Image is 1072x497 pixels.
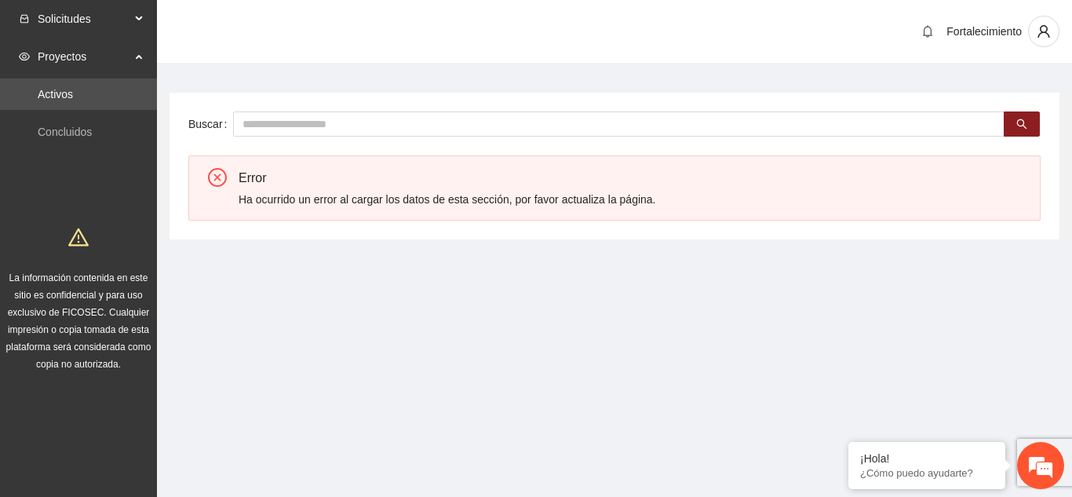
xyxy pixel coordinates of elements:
[1029,24,1059,38] span: user
[916,25,939,38] span: bell
[82,80,264,100] div: Chatee con nosotros ahora
[860,452,994,465] div: ¡Hola!
[68,227,89,247] span: warning
[915,19,940,44] button: bell
[188,111,233,137] label: Buscar
[946,25,1022,38] span: Fortalecimiento
[91,160,217,319] span: Estamos en línea.
[19,13,30,24] span: inbox
[8,331,299,386] textarea: Escriba su mensaje y pulse “Intro”
[6,272,151,370] span: La información contenida en este sitio es confidencial y para uso exclusivo de FICOSEC. Cualquier...
[257,8,295,46] div: Minimizar ventana de chat en vivo
[1004,111,1040,137] button: search
[860,467,994,479] p: ¿Cómo puedo ayudarte?
[38,88,73,100] a: Activos
[239,191,1028,208] div: Ha ocurrido un error al cargar los datos de esta sección, por favor actualiza la página.
[1028,16,1059,47] button: user
[38,41,130,72] span: Proyectos
[1016,119,1027,131] span: search
[38,126,92,138] a: Concluidos
[239,168,1028,188] div: Error
[38,3,130,35] span: Solicitudes
[208,168,227,187] span: close-circle
[19,51,30,62] span: eye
